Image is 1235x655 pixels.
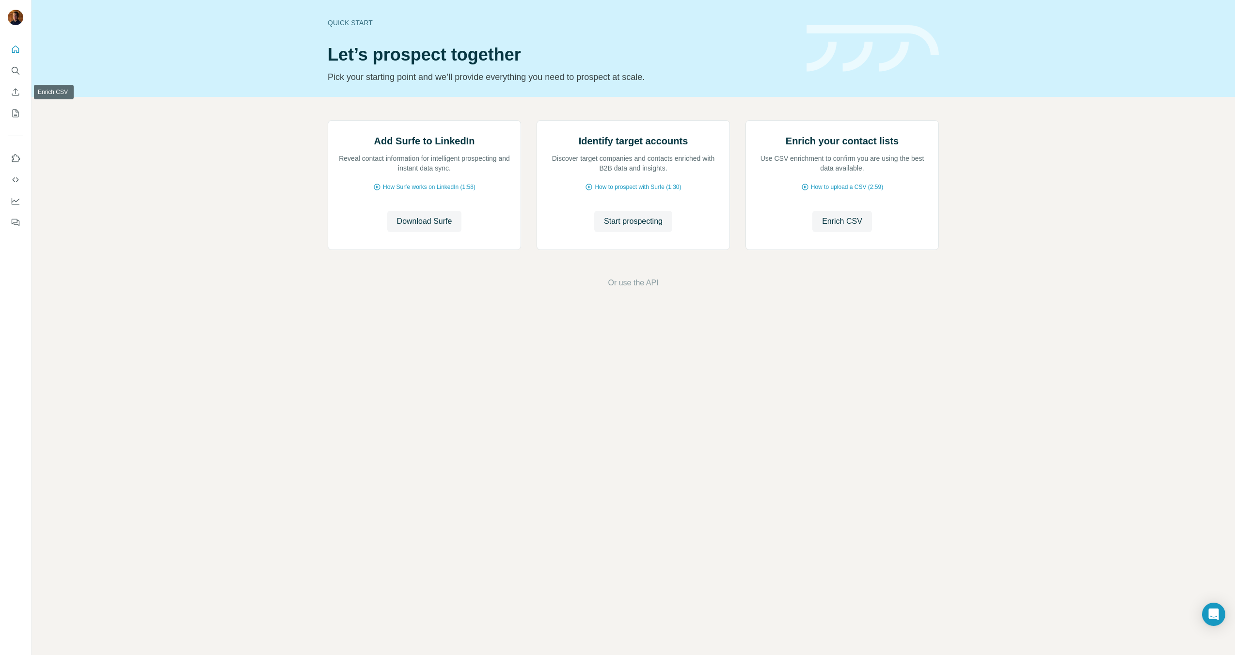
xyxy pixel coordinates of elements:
[8,171,23,188] button: Use Surfe API
[8,10,23,25] img: Avatar
[8,192,23,210] button: Dashboard
[374,134,475,148] h2: Add Surfe to LinkedIn
[8,105,23,122] button: My lists
[8,83,23,101] button: Enrich CSV
[8,150,23,167] button: Use Surfe on LinkedIn
[328,45,795,64] h1: Let’s prospect together
[812,211,872,232] button: Enrich CSV
[8,214,23,231] button: Feedback
[1202,603,1225,626] div: Open Intercom Messenger
[756,154,929,173] p: Use CSV enrichment to confirm you are using the best data available.
[595,183,681,191] span: How to prospect with Surfe (1:30)
[786,134,899,148] h2: Enrich your contact lists
[397,216,452,227] span: Download Surfe
[328,70,795,84] p: Pick your starting point and we’ll provide everything you need to prospect at scale.
[387,211,462,232] button: Download Surfe
[594,211,672,232] button: Start prospecting
[608,277,658,289] button: Or use the API
[338,154,511,173] p: Reveal contact information for intelligent prospecting and instant data sync.
[811,183,883,191] span: How to upload a CSV (2:59)
[807,25,939,72] img: banner
[383,183,475,191] span: How Surfe works on LinkedIn (1:58)
[8,62,23,79] button: Search
[579,134,688,148] h2: Identify target accounts
[8,41,23,58] button: Quick start
[328,18,795,28] div: Quick start
[604,216,663,227] span: Start prospecting
[822,216,862,227] span: Enrich CSV
[547,154,720,173] p: Discover target companies and contacts enriched with B2B data and insights.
